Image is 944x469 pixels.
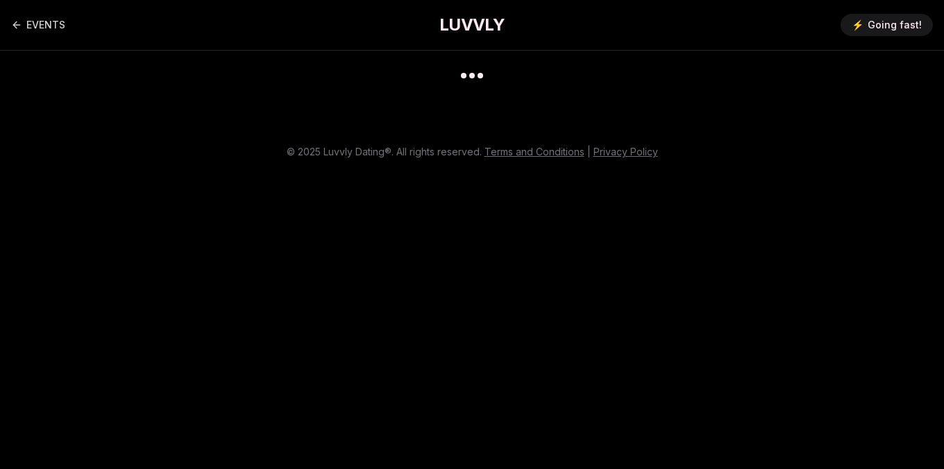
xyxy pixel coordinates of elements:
[868,18,922,32] span: Going fast!
[11,11,65,39] a: Back to events
[484,146,584,157] a: Terms and Conditions
[439,14,505,36] a: LUVVLY
[852,18,863,32] span: ⚡️
[587,146,591,157] span: |
[593,146,658,157] a: Privacy Policy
